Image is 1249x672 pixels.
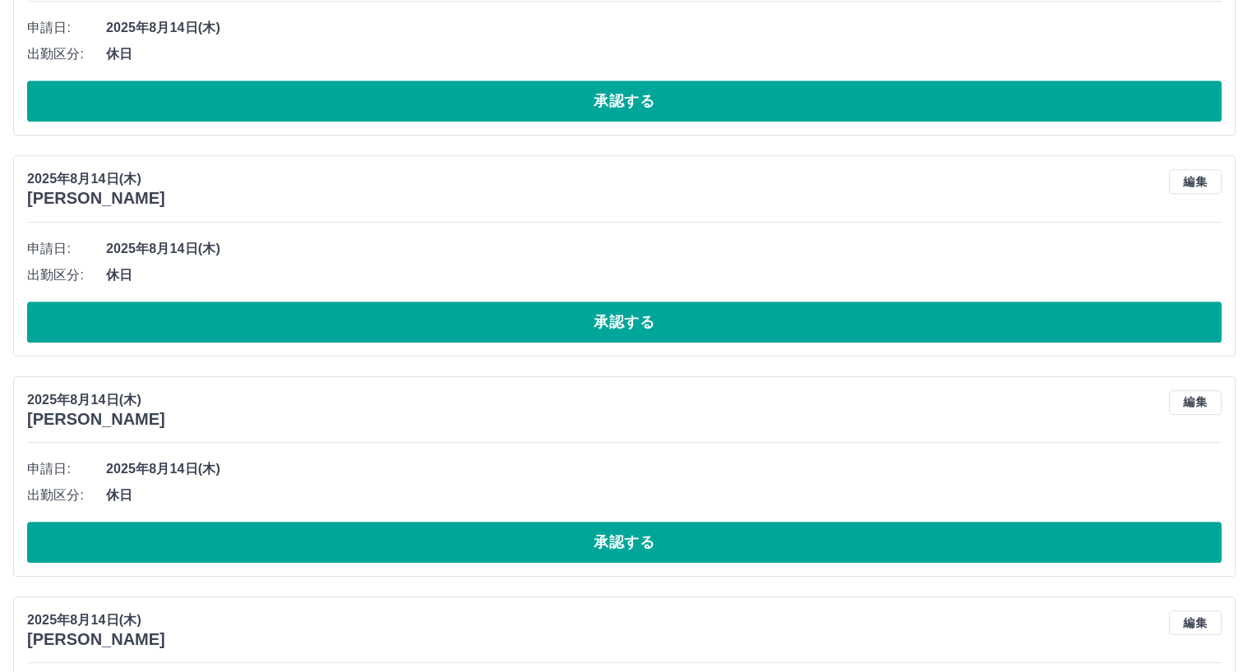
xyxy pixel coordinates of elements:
[106,265,1222,285] span: 休日
[27,630,165,649] h3: [PERSON_NAME]
[27,18,106,38] span: 申請日:
[27,610,165,630] p: 2025年8月14日(木)
[27,169,165,189] p: 2025年8月14日(木)
[27,522,1222,563] button: 承認する
[27,390,165,410] p: 2025年8月14日(木)
[106,486,1222,505] span: 休日
[27,189,165,208] h3: [PERSON_NAME]
[106,239,1222,259] span: 2025年8月14日(木)
[1169,390,1222,415] button: 編集
[27,44,106,64] span: 出勤区分:
[106,44,1222,64] span: 休日
[27,486,106,505] span: 出勤区分:
[27,301,1222,343] button: 承認する
[106,459,1222,479] span: 2025年8月14日(木)
[27,265,106,285] span: 出勤区分:
[27,459,106,479] span: 申請日:
[106,18,1222,38] span: 2025年8月14日(木)
[27,410,165,429] h3: [PERSON_NAME]
[1169,169,1222,194] button: 編集
[1169,610,1222,635] button: 編集
[27,81,1222,122] button: 承認する
[27,239,106,259] span: 申請日:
